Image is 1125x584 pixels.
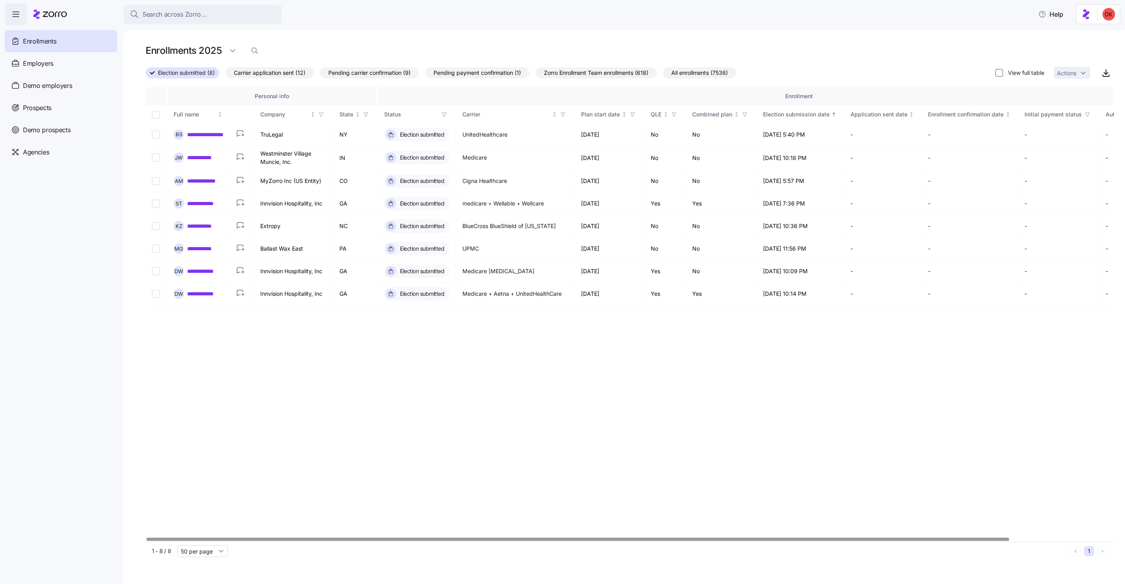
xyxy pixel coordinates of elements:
[333,238,378,260] td: PA
[844,170,922,192] td: -
[175,155,183,160] span: J W
[333,124,378,146] td: NY
[757,124,844,146] td: [DATE] 5:40 PM
[1032,6,1070,22] button: Help
[152,154,160,162] input: Select record 2
[1018,192,1100,215] td: -
[922,124,1018,146] td: -
[152,267,160,275] input: Select record 7
[922,105,1018,124] th: Enrollment confirmation dateNot sorted
[757,215,844,238] td: [DATE] 10:36 PM
[152,200,160,207] input: Select record 4
[174,246,183,251] span: M G
[686,124,757,146] td: No
[398,200,444,207] span: Election submitted
[462,290,562,298] span: Medicare + Aetna + UnitedHealthCare
[398,131,444,139] span: Election submitted
[123,5,282,24] button: Search across Zorro...
[142,10,206,19] span: Search across Zorro...
[644,238,686,260] td: No
[757,105,844,124] th: Election submission dateSorted ascending
[1018,283,1100,305] td: -
[23,103,51,113] span: Prospects
[176,224,182,229] span: K Z
[339,110,353,119] div: State
[575,283,644,305] td: [DATE]
[174,291,183,297] span: D W
[456,105,575,124] th: CarrierNot sorted
[328,68,411,78] span: Pending carrier confirmation (9)
[5,52,117,74] a: Employers
[434,68,521,78] span: Pending payment confirmation (1)
[757,170,844,192] td: [DATE] 5:57 PM
[1054,67,1090,79] button: Actions
[152,111,160,119] input: Select all records
[552,112,557,117] div: Not sorted
[922,170,1018,192] td: -
[922,192,1018,215] td: -
[1018,146,1100,170] td: -
[644,146,686,170] td: No
[1084,546,1094,556] button: 1
[644,260,686,283] td: Yes
[757,146,844,170] td: [DATE] 10:18 PM
[844,238,922,260] td: -
[922,215,1018,238] td: -
[581,110,620,119] div: Plan start date
[398,177,444,185] span: Election submitted
[644,192,686,215] td: Yes
[844,192,922,215] td: -
[575,215,644,238] td: [DATE]
[176,132,182,137] span: B S
[5,119,117,141] a: Demo prospects
[575,105,644,124] th: Plan start dateNot sorted
[174,269,183,274] span: D W
[254,146,333,170] td: Westminster Village Muncie, Inc.
[686,170,757,192] td: No
[462,200,544,207] span: medicare + Wellable + Wellcare
[844,215,922,238] td: -
[644,170,686,192] td: No
[844,260,922,283] td: -
[1018,215,1100,238] td: -
[23,125,71,135] span: Demo prospects
[398,267,444,275] span: Election submitted
[333,105,378,124] th: StateNot sorted
[575,146,644,170] td: [DATE]
[1005,112,1011,117] div: Not sorted
[174,92,370,101] div: Personal info
[1018,260,1100,283] td: -
[663,112,669,117] div: Not sorted
[1097,546,1108,556] button: Next page
[174,110,216,119] div: Full name
[928,110,1004,119] div: Enrollment confirmation date
[644,124,686,146] td: No
[5,30,117,52] a: Enrollments
[850,110,907,119] div: Application sent date
[5,74,117,97] a: Demo employers
[152,222,160,230] input: Select record 5
[23,81,72,91] span: Demo employers
[462,177,507,185] span: Cigna Healthcare
[333,192,378,215] td: GA
[333,260,378,283] td: GA
[310,112,316,117] div: Not sorted
[254,124,333,146] td: TruLegal
[686,238,757,260] td: No
[333,215,378,238] td: NC
[254,105,333,124] th: CompanyNot sorted
[844,283,922,305] td: -
[922,146,1018,170] td: -
[686,215,757,238] td: No
[922,283,1018,305] td: -
[152,245,160,253] input: Select record 6
[254,170,333,192] td: MyZorro Inc (US Entity)
[621,112,627,117] div: Not sorted
[462,131,508,139] span: UnitedHealthcare
[1038,10,1063,19] span: Help
[686,192,757,215] td: Yes
[734,112,739,117] div: Not sorted
[384,110,439,119] div: Status
[844,105,922,124] th: Application sent dateNot sorted
[23,36,56,46] span: Enrollments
